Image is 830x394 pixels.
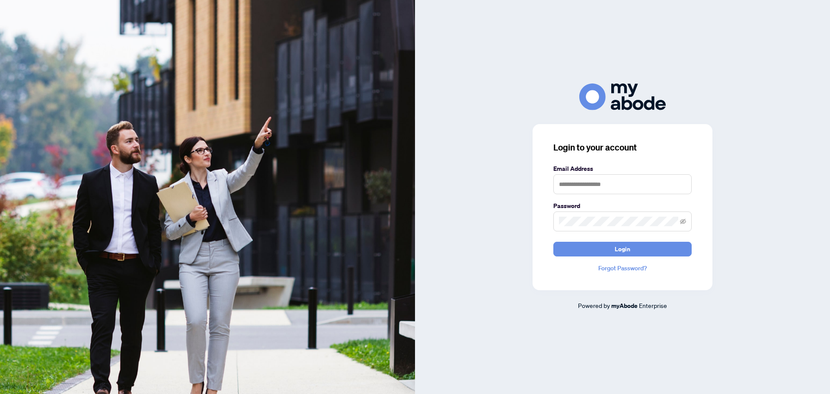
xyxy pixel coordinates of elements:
[680,218,686,224] span: eye-invisible
[615,242,630,256] span: Login
[579,83,666,110] img: ma-logo
[553,141,692,154] h3: Login to your account
[639,301,667,309] span: Enterprise
[578,301,610,309] span: Powered by
[553,164,692,173] label: Email Address
[611,301,638,311] a: myAbode
[553,263,692,273] a: Forgot Password?
[553,242,692,256] button: Login
[553,201,692,211] label: Password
